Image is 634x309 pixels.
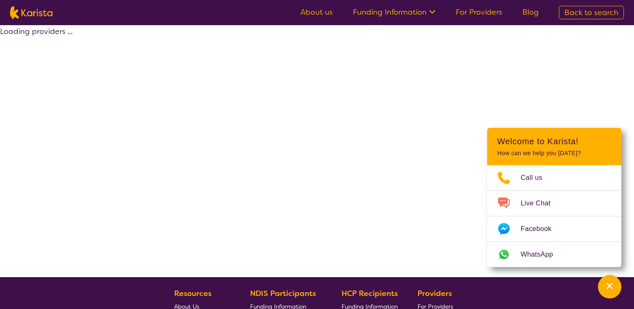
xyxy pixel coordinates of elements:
[497,150,611,157] p: How can we help you [DATE]?
[417,288,452,299] b: Providers
[456,7,502,17] a: For Providers
[559,6,624,19] a: Back to search
[521,171,553,184] span: Call us
[522,7,539,17] a: Blog
[487,165,621,267] ul: Choose channel
[300,7,333,17] a: About us
[10,6,52,19] img: Karista logo
[353,7,436,17] a: Funding Information
[521,223,561,235] span: Facebook
[342,288,398,299] b: HCP Recipients
[598,275,621,299] button: Channel Menu
[174,288,211,299] b: Resources
[487,242,621,267] a: Web link opens in a new tab.
[487,128,621,267] div: Channel Menu
[564,8,618,18] span: Back to search
[250,288,316,299] b: NDIS Participants
[521,248,563,261] span: WhatsApp
[497,136,611,146] h2: Welcome to Karista!
[521,197,561,210] span: Live Chat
